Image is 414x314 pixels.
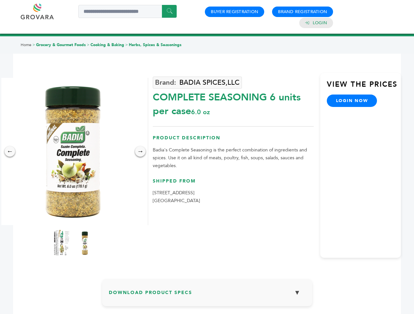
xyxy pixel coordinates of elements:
div: → [135,146,146,157]
a: BADIA SPICES,LLC [153,77,242,89]
span: > [87,42,89,47]
h3: Shipped From [153,178,314,189]
p: Badia's Complete Seasoning is the perfect combination of ingredients and spices. Use it on all ki... [153,146,314,170]
span: > [125,42,128,47]
a: Home [21,42,31,47]
div: ← [5,146,15,157]
h3: View the Prices [327,79,401,95]
h3: Download Product Specs [109,286,306,305]
img: COMPLETE SEASONING® 6 units per case 6.0 oz [77,230,93,256]
img: COMPLETE SEASONING® 6 units per case 6.0 oz Product Label [54,230,70,256]
p: [STREET_ADDRESS] [GEOGRAPHIC_DATA] [153,189,314,205]
a: login now [327,95,377,107]
a: Grocery & Gourmet Foods [36,42,86,47]
a: Cooking & Baking [90,42,124,47]
span: > [32,42,35,47]
input: Search a product or brand... [78,5,177,18]
a: Login [313,20,327,26]
span: 6.0 oz [191,108,210,116]
a: Brand Registration [278,9,327,15]
a: Herbs, Spices & Seasonings [129,42,182,47]
div: COMPLETE SEASONING 6 units per case [153,87,314,118]
button: ▼ [289,286,306,300]
h3: Product Description [153,135,314,146]
a: Buyer Registration [211,9,258,15]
